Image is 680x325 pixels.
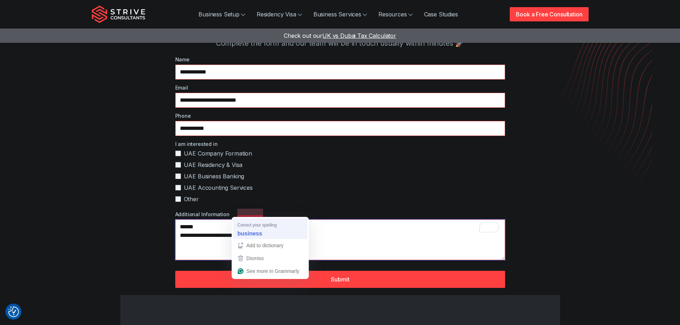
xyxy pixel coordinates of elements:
input: UAE Accounting Services [175,185,181,191]
button: Consent Preferences [8,306,19,317]
a: Business Services [308,7,373,21]
a: Book a Free Consultation [510,7,588,21]
label: Additional Information [175,210,505,218]
span: UAE Residency & Visa [184,161,243,169]
a: Resources [373,7,418,21]
span: UAE Company Formation [184,149,252,158]
span: UK vs Dubai Tax Calculator [322,32,396,39]
span: UAE Business Banking [184,172,245,181]
span: UAE Accounting Services [184,183,253,192]
span: Other [184,195,199,203]
label: Name [175,56,505,63]
button: Submit [175,271,505,288]
label: Email [175,84,505,91]
img: Strive Consultants [92,5,145,23]
input: UAE Company Formation [175,151,181,156]
input: UAE Residency & Visa [175,162,181,168]
input: Other [175,196,181,202]
a: Case Studies [418,7,464,21]
label: I am interested in [175,140,505,148]
a: Residency Visa [251,7,308,21]
textarea: To enrich screen reader interactions, please activate Accessibility in Grammarly extension settings [175,219,505,260]
a: Check out ourUK vs Dubai Tax Calculator [284,32,396,39]
label: Phone [175,112,505,120]
img: Revisit consent button [8,306,19,317]
p: Complete the form and our team will be in touch usually within minutes 🚀 [120,38,560,49]
input: UAE Business Banking [175,173,181,179]
a: Business Setup [193,7,251,21]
